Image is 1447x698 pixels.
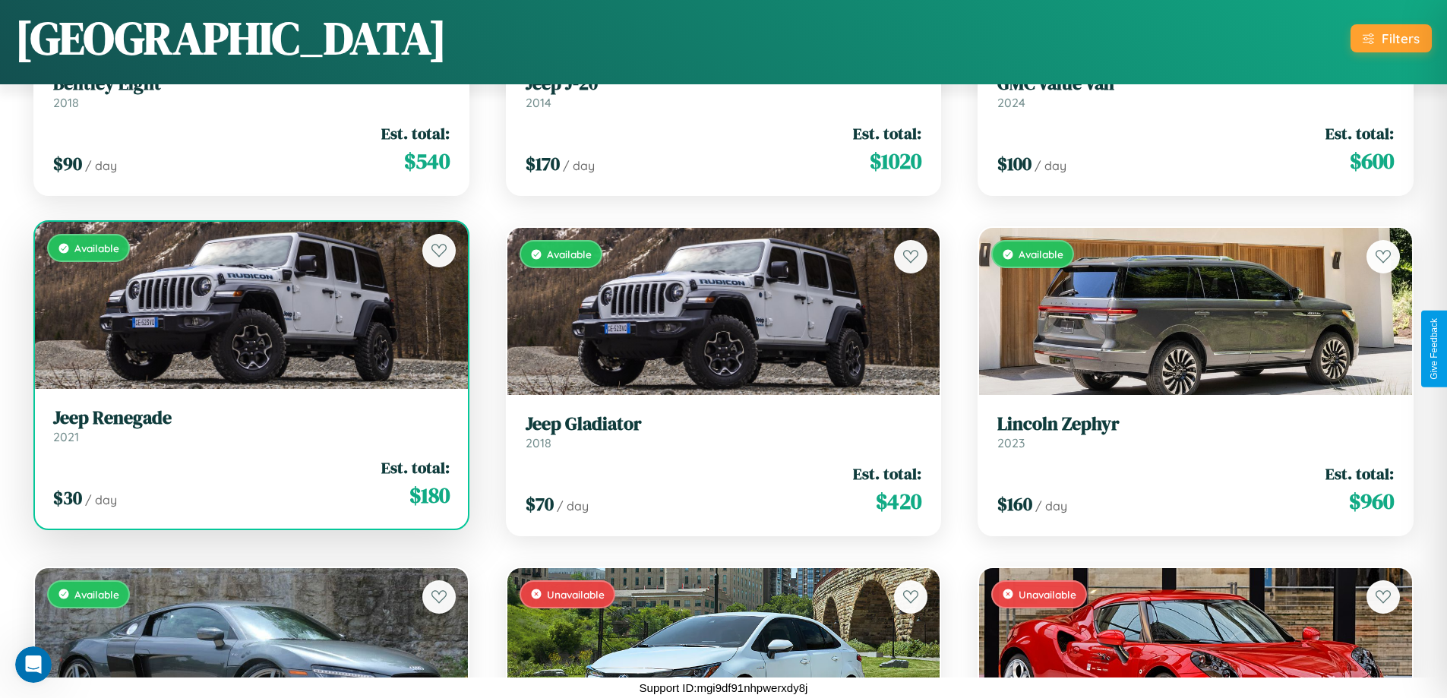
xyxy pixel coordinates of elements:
span: $ 420 [876,486,921,516]
span: 2018 [526,435,551,450]
h3: Bentley Eight [53,73,450,95]
p: Support ID: mgi9df91nhpwerxdy8j [640,677,808,698]
span: Available [74,588,119,601]
span: $ 30 [53,485,82,510]
span: Est. total: [381,456,450,478]
iframe: Intercom live chat [15,646,52,683]
span: Est. total: [381,122,450,144]
span: Est. total: [853,122,921,144]
h3: Lincoln Zephyr [997,413,1394,435]
span: $ 100 [997,151,1032,176]
a: Lincoln Zephyr2023 [997,413,1394,450]
span: 2023 [997,435,1025,450]
span: Unavailable [1019,588,1076,601]
a: Jeep Gladiator2018 [526,413,922,450]
span: $ 1020 [870,146,921,176]
span: $ 170 [526,151,560,176]
span: Est. total: [1325,122,1394,144]
span: $ 180 [409,480,450,510]
span: $ 160 [997,491,1032,516]
span: Est. total: [853,463,921,485]
span: 2018 [53,95,79,110]
span: $ 90 [53,151,82,176]
h1: [GEOGRAPHIC_DATA] [15,7,447,69]
span: / day [1035,158,1066,173]
span: 2021 [53,429,79,444]
h3: GMC Value Van [997,73,1394,95]
span: Unavailable [547,588,605,601]
a: GMC Value Van2024 [997,73,1394,110]
span: / day [85,492,117,507]
a: Jeep Renegade2021 [53,407,450,444]
a: Jeep J-202014 [526,73,922,110]
span: / day [563,158,595,173]
span: / day [1035,498,1067,513]
span: $ 70 [526,491,554,516]
div: Give Feedback [1429,318,1439,380]
button: Filters [1351,24,1432,52]
span: $ 600 [1350,146,1394,176]
span: 2024 [997,95,1025,110]
h3: Jeep Gladiator [526,413,922,435]
span: Available [1019,248,1063,261]
span: Available [74,242,119,254]
span: $ 960 [1349,486,1394,516]
span: Est. total: [1325,463,1394,485]
span: / day [85,158,117,173]
div: Filters [1382,30,1420,46]
h3: Jeep J-20 [526,73,922,95]
h3: Jeep Renegade [53,407,450,429]
a: Bentley Eight2018 [53,73,450,110]
span: / day [557,498,589,513]
span: Available [547,248,592,261]
span: 2014 [526,95,551,110]
span: $ 540 [404,146,450,176]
